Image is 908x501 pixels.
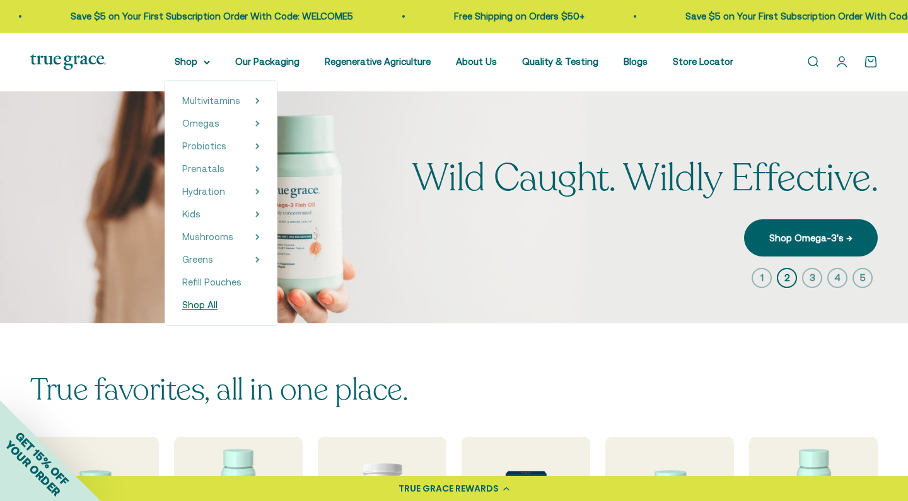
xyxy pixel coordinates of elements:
[182,184,225,199] a: Hydration
[182,254,213,265] span: Greens
[182,209,201,219] span: Kids
[30,369,408,410] split-lines: True favorites, all in one place.
[412,153,878,204] split-lines: Wild Caught. Wildly Effective.
[182,139,260,154] summary: Probiotics
[3,438,63,498] span: YOUR ORDER
[182,297,260,313] a: Shop All
[182,93,240,108] a: Multivitamins
[752,268,772,288] button: 1
[431,11,562,21] a: Free Shipping on Orders $50+
[182,231,233,242] span: Mushrooms
[827,268,847,288] button: 4
[182,299,218,310] span: Shop All
[182,95,240,106] span: Multivitamins
[13,429,71,488] span: GET 15% OFF
[182,229,260,245] summary: Mushrooms
[456,56,497,67] a: About Us
[182,116,219,131] a: Omegas
[744,219,878,256] a: Shop Omega-3's →
[235,56,300,67] a: Our Packaging
[182,116,260,131] summary: Omegas
[182,252,260,267] summary: Greens
[325,56,431,67] a: Regenerative Agriculture
[182,207,260,222] summary: Kids
[48,9,330,24] p: Save $5 on Your First Subscription Order With Code: WELCOME5
[182,161,260,176] summary: Prenatals
[182,163,224,174] span: Prenatals
[182,277,242,287] span: Refill Pouches
[853,268,873,288] button: 5
[182,207,201,222] a: Kids
[777,268,797,288] button: 2
[182,184,260,199] summary: Hydration
[399,482,499,495] div: TRUE GRACE REWARDS
[182,229,233,245] a: Mushrooms
[802,268,822,288] button: 3
[182,93,260,108] summary: Multivitamins
[182,118,219,129] span: Omegas
[182,161,224,176] a: Prenatals
[182,275,260,290] a: Refill Pouches
[182,139,226,154] a: Probiotics
[182,186,225,197] span: Hydration
[522,56,598,67] a: Quality & Testing
[673,56,733,67] a: Store Locator
[624,56,648,67] a: Blogs
[182,252,213,267] a: Greens
[182,141,226,151] span: Probiotics
[175,54,210,69] summary: Shop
